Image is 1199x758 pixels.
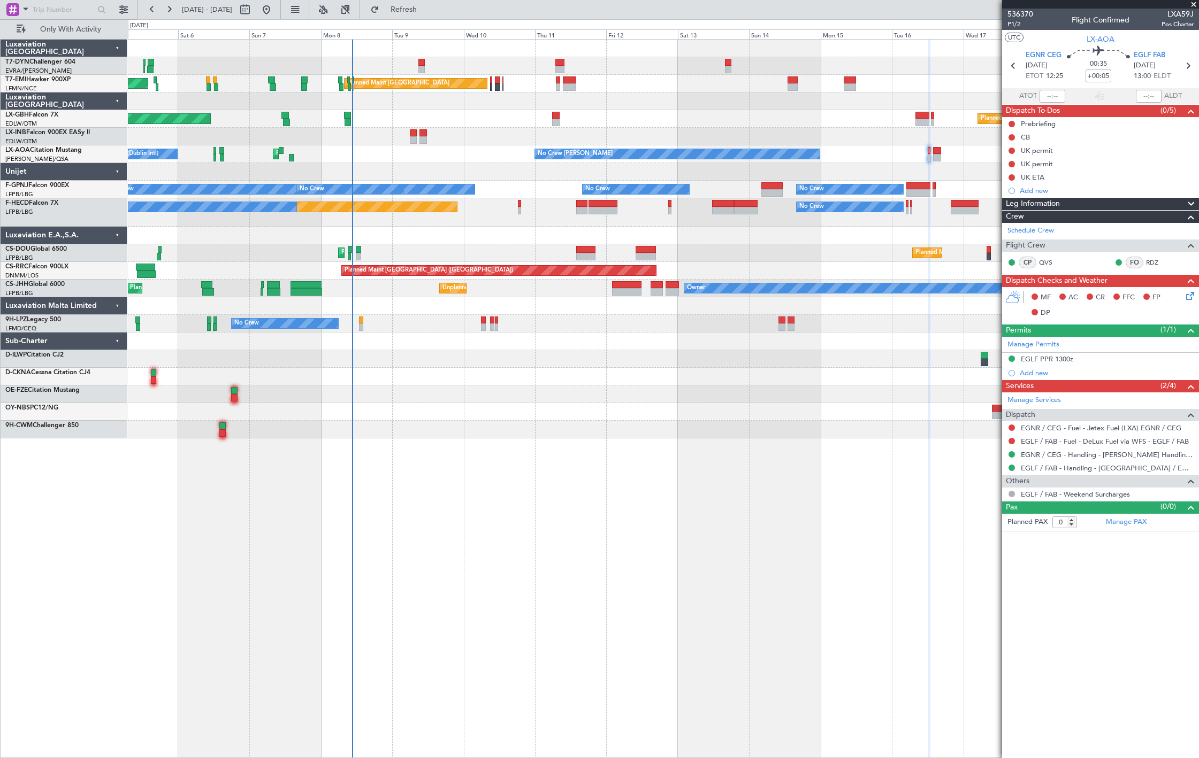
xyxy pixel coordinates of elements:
div: Prebriefing [1021,119,1056,128]
span: T7-DYN [5,59,29,65]
a: 9H-LPZLegacy 500 [5,316,61,323]
span: CS-JHH [5,281,28,288]
span: [DATE] [1134,60,1156,71]
span: [DATE] - [DATE] [182,5,232,14]
span: LX-INB [5,129,26,136]
span: CR [1096,292,1105,303]
div: Planned Maint [GEOGRAPHIC_DATA] ([GEOGRAPHIC_DATA]) [341,245,510,261]
span: Only With Activity [28,26,113,33]
a: EDLW/DTM [5,137,37,145]
a: EDLW/DTM [5,120,37,128]
div: CB [1021,133,1030,142]
span: (0/5) [1160,105,1176,116]
span: Pos Charter [1162,20,1194,29]
a: EGLF / FAB - Fuel - DeLux Fuel via WFS - EGLF / FAB [1021,437,1189,446]
a: CS-DOUGlobal 6500 [5,246,67,252]
span: 13:00 [1134,71,1151,82]
a: EGLF / FAB - Handling - [GEOGRAPHIC_DATA] / EGLF / FAB [1021,463,1194,473]
div: EGLF PPR 1300z [1021,354,1073,363]
span: Refresh [381,6,426,13]
span: LX-AOA [1087,34,1114,45]
div: No Crew [799,199,824,215]
div: Planned Maint Nurnberg [981,111,1048,127]
div: No Crew [585,181,610,197]
a: Schedule Crew [1007,226,1054,236]
div: Mon 8 [321,29,392,39]
span: (2/4) [1160,380,1176,391]
span: Flight Crew [1006,239,1045,252]
a: Manage Permits [1007,339,1059,350]
span: [DATE] [1026,60,1048,71]
span: F-HECD [5,200,29,206]
div: No Crew [PERSON_NAME] [538,146,613,162]
div: Sun 7 [249,29,320,39]
div: Planned Maint [GEOGRAPHIC_DATA] [347,75,449,91]
span: Others [1006,475,1029,488]
span: Pax [1006,501,1018,514]
a: EGNR / CEG - Handling - [PERSON_NAME] Handling Services EGNR / CEG [1021,450,1194,459]
span: D-ILWP [5,352,27,358]
a: OY-NBSPC12/NG [5,405,58,411]
span: Crew [1006,211,1024,223]
span: ATOT [1019,91,1037,102]
a: F-GPNJFalcon 900EX [5,182,69,189]
a: 9H-CWMChallenger 850 [5,422,79,429]
div: No Crew [234,315,259,331]
div: Unplanned Maint [GEOGRAPHIC_DATA] ([GEOGRAPHIC_DATA] Intl) [442,280,629,296]
span: EGLF FAB [1134,50,1165,61]
div: Sat 6 [178,29,249,39]
div: CP [1019,257,1036,268]
div: Mon 15 [821,29,892,39]
a: LFPB/LBG [5,289,33,297]
span: 12:25 [1046,71,1063,82]
div: UK permit [1021,146,1053,155]
a: LX-GBHFalcon 7X [5,112,58,118]
span: Dispatch To-Dos [1006,105,1060,117]
a: LX-AOACitation Mustang [5,147,82,153]
a: EGNR / CEG - Fuel - Jetex Fuel (LXA) EGNR / CEG [1021,423,1181,432]
a: F-HECDFalcon 7X [5,200,58,206]
span: Dispatch [1006,409,1035,421]
a: D-ILWPCitation CJ2 [5,352,64,358]
span: P1/2 [1007,20,1033,29]
span: 9H-LPZ [5,316,27,323]
span: LXA59J [1162,9,1194,20]
span: F-GPNJ [5,182,28,189]
a: Manage Services [1007,395,1061,406]
a: LFPB/LBG [5,190,33,198]
button: UTC [1005,33,1024,42]
a: LFMD/CEQ [5,324,36,332]
a: T7-EMIHawker 900XP [5,76,71,83]
a: T7-DYNChallenger 604 [5,59,75,65]
a: OE-FZECitation Mustang [5,387,80,393]
div: Wed 10 [464,29,535,39]
div: No Crew [300,181,324,197]
div: Planned Maint [GEOGRAPHIC_DATA] ([GEOGRAPHIC_DATA]) [915,245,1084,261]
a: CS-RRCFalcon 900LX [5,264,68,270]
button: Refresh [365,1,430,18]
button: Only With Activity [12,21,116,38]
span: Services [1006,380,1034,392]
a: LFPB/LBG [5,254,33,262]
a: LFPB/LBG [5,208,33,216]
span: LX-AOA [5,147,30,153]
span: CS-RRC [5,264,28,270]
span: EGNR CEG [1026,50,1061,61]
div: FO [1126,257,1143,268]
span: (0/0) [1160,501,1176,512]
div: Thu 11 [535,29,606,39]
input: Trip Number [33,2,94,18]
div: Wed 17 [964,29,1035,39]
div: No Crew [799,181,824,197]
div: Planned Maint [GEOGRAPHIC_DATA] ([GEOGRAPHIC_DATA]) [130,280,299,296]
span: D-CKNA [5,369,31,376]
span: OY-NBS [5,405,30,411]
span: OE-FZE [5,387,28,393]
div: Fri 12 [606,29,677,39]
a: RDZ [1146,258,1170,267]
span: MF [1041,292,1051,303]
a: Manage PAX [1106,517,1147,528]
span: ALDT [1164,91,1182,102]
div: UK ETA [1021,173,1044,182]
div: Planned Maint [GEOGRAPHIC_DATA] ([GEOGRAPHIC_DATA]) [345,262,513,279]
